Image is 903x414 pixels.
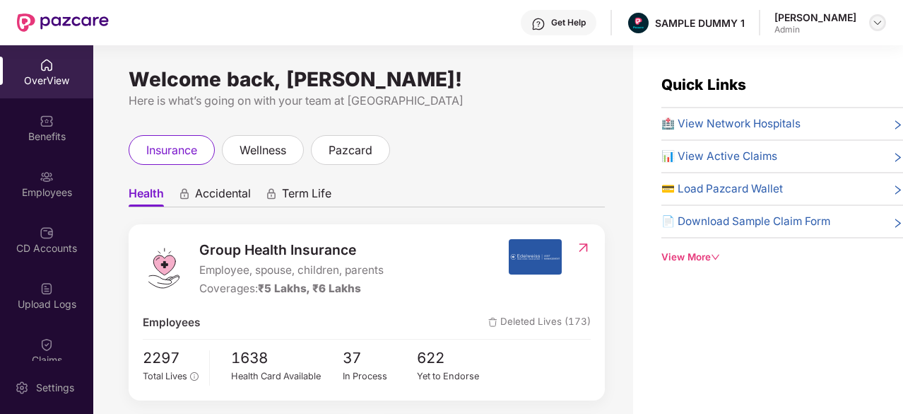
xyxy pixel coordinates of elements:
[40,114,54,128] img: svg+xml;base64,PHN2ZyBpZD0iQmVuZWZpdHMiIHhtbG5zPSJodHRwOi8vd3d3LnczLm9yZy8yMDAwL3N2ZyIgd2lkdGg9Ij...
[199,262,384,279] span: Employee, spouse, children, parents
[872,17,883,28] img: svg+xml;base64,PHN2ZyBpZD0iRHJvcGRvd24tMzJ4MzIiIHhtbG5zPSJodHRwOi8vd3d3LnczLm9yZy8yMDAwL3N2ZyIgd2...
[129,74,605,85] div: Welcome back, [PERSON_NAME]!
[661,76,746,93] span: Quick Links
[129,92,605,110] div: Here is what’s going on with your team at [GEOGRAPHIC_DATA]
[231,347,343,370] span: 1638
[32,381,78,395] div: Settings
[488,314,591,331] span: Deleted Lives (173)
[892,118,903,132] span: right
[178,188,191,200] div: animation
[231,369,343,384] div: Health Card Available
[40,338,54,352] img: svg+xml;base64,PHN2ZyBpZD0iQ2xhaW0iIHhtbG5zPSJodHRwOi8vd3d3LnczLm9yZy8yMDAwL3N2ZyIgd2lkdGg9IjIwIi...
[40,282,54,296] img: svg+xml;base64,PHN2ZyBpZD0iVXBsb2FkX0xvZ3MiIGRhdGEtbmFtZT0iVXBsb2FkIExvZ3MiIHhtbG5zPSJodHRwOi8vd3...
[774,11,856,24] div: [PERSON_NAME]
[199,280,384,297] div: Coverages:
[329,142,372,159] span: pazcard
[258,282,361,295] span: ₹5 Lakhs, ₹6 Lakhs
[143,247,185,289] img: logo
[143,347,199,370] span: 2297
[576,241,591,255] img: RedirectIcon
[551,17,586,28] div: Get Help
[343,369,418,384] div: In Process
[343,347,418,370] span: 37
[774,24,856,35] div: Admin
[15,381,29,395] img: svg+xml;base64,PHN2ZyBpZD0iU2V0dGluZy0yMHgyMCIgeG1sbnM9Imh0dHA6Ly93d3cudzMub3JnLzIwMDAvc3ZnIiB3aW...
[661,180,783,197] span: 💳 Load Pazcard Wallet
[190,372,198,380] span: info-circle
[661,148,777,165] span: 📊 View Active Claims
[892,151,903,165] span: right
[143,371,187,381] span: Total Lives
[199,239,384,260] span: Group Health Insurance
[282,186,331,207] span: Term Life
[17,13,109,32] img: New Pazcare Logo
[661,250,903,265] div: View More
[40,58,54,72] img: svg+xml;base64,PHN2ZyBpZD0iSG9tZSIgeG1sbnM9Imh0dHA6Ly93d3cudzMub3JnLzIwMDAvc3ZnIiB3aWR0aD0iMjAiIG...
[531,17,545,31] img: svg+xml;base64,PHN2ZyBpZD0iSGVscC0zMngzMiIgeG1sbnM9Imh0dHA6Ly93d3cudzMub3JnLzIwMDAvc3ZnIiB3aWR0aD...
[661,115,801,132] span: 🏥 View Network Hospitals
[146,142,197,159] span: insurance
[892,216,903,230] span: right
[143,314,200,331] span: Employees
[417,347,492,370] span: 622
[488,318,497,327] img: deleteIcon
[265,188,278,200] div: animation
[195,186,251,207] span: Accidental
[509,239,562,275] img: insurerIcon
[892,183,903,197] span: right
[711,253,720,262] span: down
[240,142,286,159] span: wellness
[129,186,164,207] span: Health
[40,226,54,240] img: svg+xml;base64,PHN2ZyBpZD0iQ0RfQWNjb3VudHMiIGRhdGEtbmFtZT0iQ0QgQWNjb3VudHMiIHhtbG5zPSJodHRwOi8vd3...
[628,13,649,33] img: Pazcare_Alternative_logo-01-01.png
[40,170,54,184] img: svg+xml;base64,PHN2ZyBpZD0iRW1wbG95ZWVzIiB4bWxucz0iaHR0cDovL3d3dy53My5vcmcvMjAwMC9zdmciIHdpZHRoPS...
[661,213,830,230] span: 📄 Download Sample Claim Form
[655,16,745,30] div: SAMPLE DUMMY 1
[417,369,492,384] div: Yet to Endorse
